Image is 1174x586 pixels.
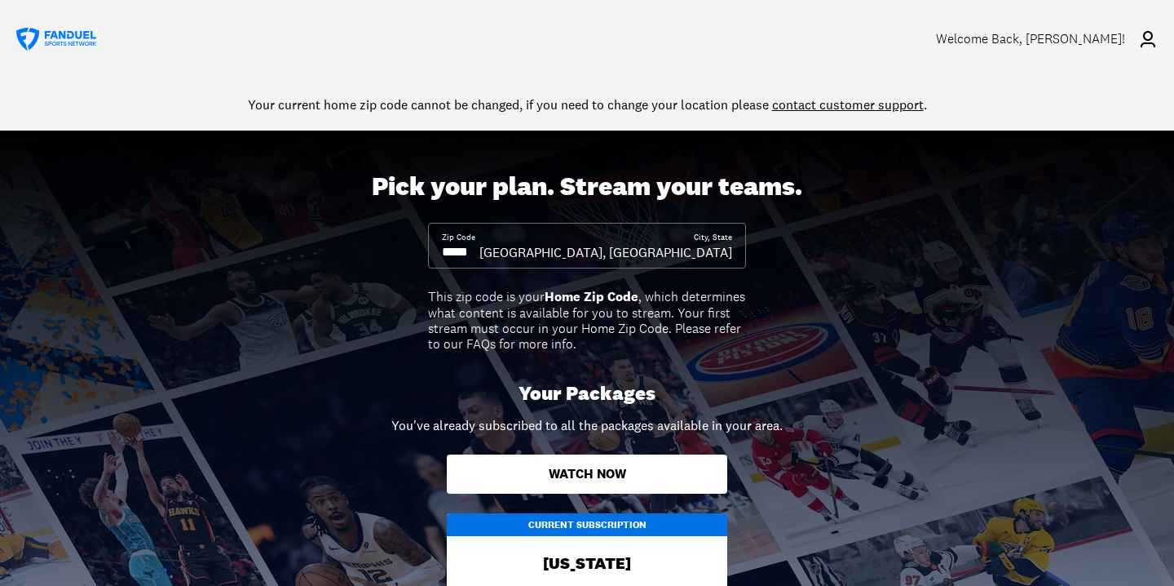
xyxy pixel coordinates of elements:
[936,16,1158,62] a: Welcome Back, [PERSON_NAME]!
[447,455,727,494] button: Watch Now
[447,513,727,536] div: Current Subscription
[428,289,746,352] div: This zip code is your , which determines what content is available for you to stream. Your first ...
[372,171,802,202] div: Pick your plan. Stream your teams.
[391,415,783,435] p: You've already subscribed to all the packages available in your area.
[772,96,924,113] a: contact customer support
[545,288,638,305] b: Home Zip Code
[479,243,732,261] div: [GEOGRAPHIC_DATA], [GEOGRAPHIC_DATA]
[936,31,1125,47] div: Welcome Back , [PERSON_NAME]!
[442,232,475,243] div: Zip Code
[694,232,732,243] div: City, State
[519,382,655,406] p: Your Packages
[248,95,927,114] div: Your current home zip code cannot be changed, if you need to change your location please .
